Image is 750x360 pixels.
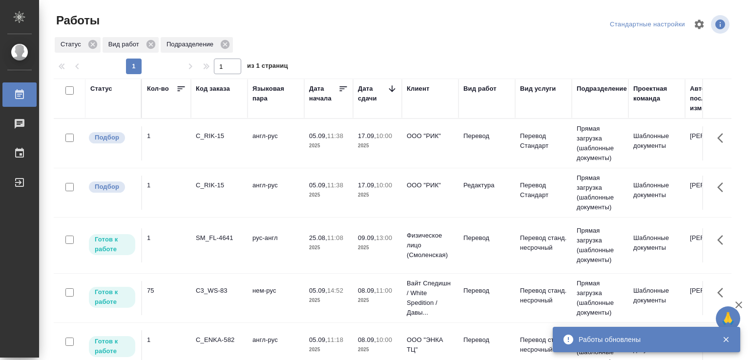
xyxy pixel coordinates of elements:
[463,286,510,296] p: Перевод
[572,119,628,168] td: Прямая загрузка (шаблонные документы)
[628,228,685,262] td: Шаблонные документы
[309,181,327,189] p: 05.09,
[327,336,343,343] p: 11:18
[309,296,348,305] p: 2025
[309,336,327,343] p: 05.09,
[327,132,343,140] p: 11:38
[358,84,387,103] div: Дата сдачи
[309,84,338,103] div: Дата начала
[607,17,687,32] div: split button
[711,281,735,304] button: Здесь прячутся важные кнопки
[376,287,392,294] p: 11:00
[327,287,343,294] p: 14:52
[161,37,233,53] div: Подразделение
[196,233,243,243] div: SM_FL-4641
[711,228,735,252] button: Здесь прячутся важные кнопки
[196,335,243,345] div: C_ENKA-582
[358,234,376,241] p: 09.09,
[685,228,742,262] td: [PERSON_NAME]
[95,337,129,356] p: Готов к работе
[142,126,191,160] td: 1
[579,335,708,344] div: Работы обновлены
[376,336,392,343] p: 10:00
[147,84,169,94] div: Кол-во
[95,133,119,142] p: Подбор
[520,84,556,94] div: Вид услуги
[520,180,567,200] p: Перевод Стандарт
[95,182,119,192] p: Подбор
[248,126,304,160] td: англ-рус
[309,190,348,200] p: 2025
[88,335,136,358] div: Исполнитель может приступить к работе
[252,84,299,103] div: Языковая пара
[55,37,101,53] div: Статус
[358,132,376,140] p: 17.09,
[248,281,304,315] td: нем-рус
[628,176,685,210] td: Шаблонные документы
[358,141,397,151] p: 2025
[142,281,191,315] td: 75
[711,126,735,150] button: Здесь прячутся важные кнопки
[196,286,243,296] div: C3_WS-83
[95,235,129,254] p: Готов к работе
[88,286,136,309] div: Исполнитель может приступить к работе
[572,168,628,217] td: Прямая загрузка (шаблонные документы)
[358,336,376,343] p: 08.09,
[248,228,304,262] td: рус-англ
[103,37,159,53] div: Вид работ
[720,308,736,329] span: 🙏
[327,234,343,241] p: 11:08
[358,190,397,200] p: 2025
[358,243,397,253] p: 2025
[108,40,143,49] p: Вид работ
[685,281,742,315] td: [PERSON_NAME]
[463,335,510,345] p: Перевод
[711,176,735,199] button: Здесь прячутся важные кнопки
[88,233,136,256] div: Исполнитель может приступить к работе
[358,181,376,189] p: 17.09,
[711,15,731,34] span: Посмотреть информацию
[54,13,100,28] span: Работы
[196,131,243,141] div: C_RIK-15
[407,131,454,141] p: ООО "РИК"
[463,131,510,141] p: Перевод
[358,296,397,305] p: 2025
[358,287,376,294] p: 08.09,
[309,287,327,294] p: 05.09,
[687,13,711,36] span: Настроить таблицу
[572,221,628,270] td: Прямая загрузка (шаблонные документы)
[628,126,685,160] td: Шаблонные документы
[716,306,740,331] button: 🙏
[327,181,343,189] p: 11:38
[407,279,454,318] p: Вайт Спедишн / White Spedition / Давы...
[685,126,742,160] td: [PERSON_NAME]
[167,40,217,49] p: Подразделение
[716,335,736,344] button: Закрыть
[196,84,230,94] div: Код заказа
[88,180,136,194] div: Можно подбирать исполнителей
[463,180,510,190] p: Редактура
[572,274,628,322] td: Прямая загрузка (шаблонные документы)
[407,84,429,94] div: Клиент
[520,286,567,305] p: Перевод станд. несрочный
[309,234,327,241] p: 25.08,
[407,335,454,355] p: ООО "ЭНКА ТЦ"
[309,345,348,355] p: 2025
[407,231,454,260] p: Физическое лицо (Смоленская)
[142,176,191,210] td: 1
[309,141,348,151] p: 2025
[520,335,567,355] p: Перевод станд. несрочный
[685,176,742,210] td: [PERSON_NAME]
[633,84,680,103] div: Проектная команда
[407,180,454,190] p: ООО "РИК"
[247,60,288,74] span: из 1 страниц
[88,131,136,144] div: Можно подбирать исполнителей
[690,84,737,113] div: Автор последнего изменения
[358,345,397,355] p: 2025
[61,40,84,49] p: Статус
[463,233,510,243] p: Перевод
[196,180,243,190] div: C_RIK-15
[520,233,567,253] p: Перевод станд. несрочный
[90,84,112,94] div: Статус
[309,132,327,140] p: 05.09,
